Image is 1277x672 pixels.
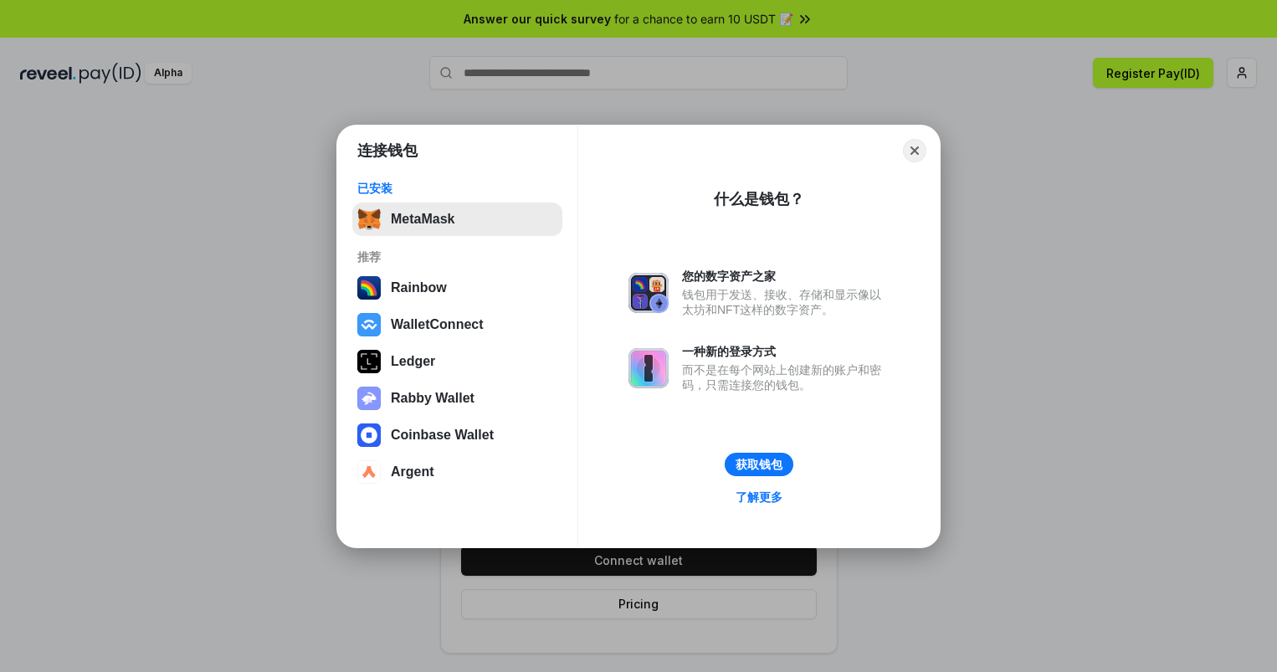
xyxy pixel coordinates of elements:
div: Rainbow [391,280,447,295]
button: Argent [352,455,562,489]
button: Rainbow [352,271,562,305]
button: WalletConnect [352,308,562,341]
button: MetaMask [352,203,562,236]
img: svg+xml,%3Csvg%20xmlns%3D%22http%3A%2F%2Fwww.w3.org%2F2000%2Fsvg%22%20fill%3D%22none%22%20viewBox... [357,387,381,410]
img: svg+xml,%3Csvg%20xmlns%3D%22http%3A%2F%2Fwww.w3.org%2F2000%2Fsvg%22%20width%3D%2228%22%20height%3... [357,350,381,373]
div: 您的数字资产之家 [682,269,890,284]
button: Coinbase Wallet [352,418,562,452]
h1: 连接钱包 [357,141,418,161]
img: svg+xml,%3Csvg%20fill%3D%22none%22%20height%3D%2233%22%20viewBox%3D%220%200%2035%2033%22%20width%... [357,208,381,231]
div: Coinbase Wallet [391,428,494,443]
div: Rabby Wallet [391,391,474,406]
a: 了解更多 [726,486,792,508]
img: svg+xml,%3Csvg%20width%3D%2228%22%20height%3D%2228%22%20viewBox%3D%220%200%2028%2028%22%20fill%3D... [357,460,381,484]
div: 一种新的登录方式 [682,344,890,359]
img: svg+xml,%3Csvg%20xmlns%3D%22http%3A%2F%2Fwww.w3.org%2F2000%2Fsvg%22%20fill%3D%22none%22%20viewBox... [628,348,669,388]
img: svg+xml,%3Csvg%20width%3D%22120%22%20height%3D%22120%22%20viewBox%3D%220%200%20120%20120%22%20fil... [357,276,381,300]
div: 钱包用于发送、接收、存储和显示像以太坊和NFT这样的数字资产。 [682,287,890,317]
img: svg+xml,%3Csvg%20width%3D%2228%22%20height%3D%2228%22%20viewBox%3D%220%200%2028%2028%22%20fill%3D... [357,313,381,336]
button: Ledger [352,345,562,378]
div: 获取钱包 [736,457,782,472]
div: 什么是钱包？ [714,189,804,209]
div: Argent [391,464,434,480]
div: 了解更多 [736,490,782,505]
div: 推荐 [357,249,557,264]
div: 已安装 [357,181,557,196]
div: 而不是在每个网站上创建新的账户和密码，只需连接您的钱包。 [682,362,890,392]
img: svg+xml,%3Csvg%20xmlns%3D%22http%3A%2F%2Fwww.w3.org%2F2000%2Fsvg%22%20fill%3D%22none%22%20viewBox... [628,273,669,313]
button: 获取钱包 [725,453,793,476]
button: Rabby Wallet [352,382,562,415]
img: svg+xml,%3Csvg%20width%3D%2228%22%20height%3D%2228%22%20viewBox%3D%220%200%2028%2028%22%20fill%3D... [357,423,381,447]
div: Ledger [391,354,435,369]
button: Close [903,139,926,162]
div: MetaMask [391,212,454,227]
div: WalletConnect [391,317,484,332]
